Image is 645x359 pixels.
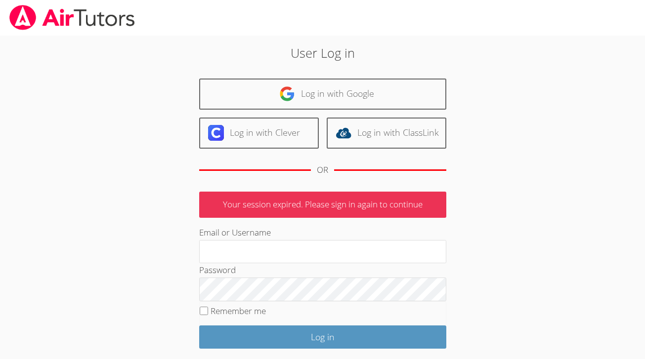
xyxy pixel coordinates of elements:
input: Log in [199,325,446,349]
a: Log in with Clever [199,118,319,149]
a: Log in with Google [199,79,446,110]
label: Password [199,264,236,276]
img: google-logo-50288ca7cdecda66e5e0955fdab243c47b7ad437acaf1139b6f446037453330a.svg [279,86,295,102]
img: clever-logo-6eab21bc6e7a338710f1a6ff85c0baf02591cd810cc4098c63d3a4b26e2feb20.svg [208,125,224,141]
p: Your session expired. Please sign in again to continue [199,192,446,218]
a: Log in with ClassLink [327,118,446,149]
label: Email or Username [199,227,271,238]
img: classlink-logo-d6bb404cc1216ec64c9a2012d9dc4662098be43eaf13dc465df04b49fa7ab582.svg [336,125,351,141]
div: OR [317,163,328,177]
h2: User Log in [148,43,497,62]
label: Remember me [211,305,266,317]
img: airtutors_banner-c4298cdbf04f3fff15de1276eac7730deb9818008684d7c2e4769d2f7ddbe033.png [8,5,136,30]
